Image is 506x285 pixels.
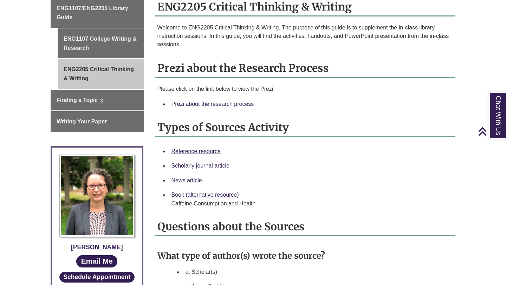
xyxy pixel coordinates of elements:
[157,23,453,49] p: Welcome to ENG2205 Critical Thinking & Writing. The purpose of this guide is to supplement the in...
[51,111,144,132] a: Writing Your Paper
[59,272,135,283] button: Schedule Appointment
[99,99,103,102] i: This link opens in a new window
[59,155,135,237] img: Profile Photo
[171,192,239,198] a: Book (alternative resource)
[57,5,128,20] span: ENG1107/ENG2205 Library Guide
[58,59,144,89] a: ENG2205 Critical Thinking & Writing
[57,242,137,252] div: [PERSON_NAME]
[57,97,98,103] span: Finding a Topic
[58,28,144,58] a: ENG1107 College Writing & Research
[157,250,325,261] strong: What type of author(s) wrote the source?
[171,148,221,154] a: Reference resource
[171,177,202,183] a: News article
[183,265,453,279] li: a. Scholar(s)
[51,90,144,111] a: Finding a Topic
[171,101,254,107] a: Prezi about the research process
[155,59,456,78] h2: Prezi about the Research Process
[155,118,456,137] h2: Types of Sources Activity
[155,218,456,236] h2: Questions about the Sources
[478,127,504,136] a: Back to Top
[171,163,229,169] a: Scholarly journal article
[76,255,117,267] a: Email Me
[157,85,453,93] p: Please click on the link below to view the Prezi.
[57,155,137,252] a: Profile Photo [PERSON_NAME]
[57,118,107,124] span: Writing Your Paper
[171,199,450,208] div: Caffeine Consumption and Health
